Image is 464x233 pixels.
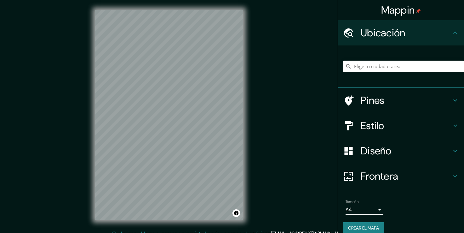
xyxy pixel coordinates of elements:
img: pin-icon.png [416,9,421,14]
div: Frontera [338,164,464,189]
input: Elige tu ciudad o área [343,61,464,72]
h4: Estilo [361,119,451,132]
div: Diseño [338,138,464,164]
h4: Ubicación [361,27,451,39]
button: Alternar atribución [232,209,240,217]
h4: Pines [361,94,451,107]
font: Mappin [381,3,415,17]
canvas: Mapa [95,10,243,220]
h4: Frontera [361,170,451,182]
font: Crear el mapa [348,224,379,232]
label: Tamaño [346,199,358,205]
iframe: Help widget launcher [408,208,457,226]
div: Ubicación [338,20,464,45]
div: Pines [338,88,464,113]
div: Estilo [338,113,464,138]
div: A4 [346,205,383,215]
h4: Diseño [361,145,451,157]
